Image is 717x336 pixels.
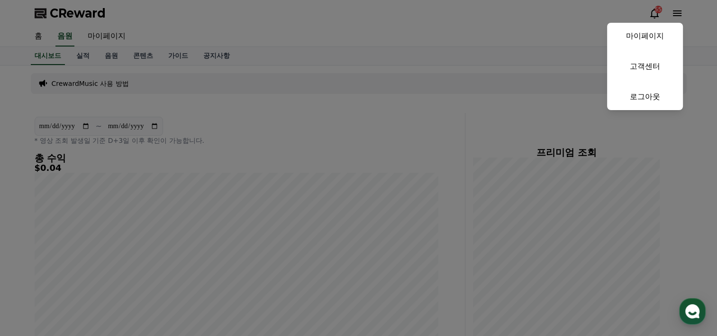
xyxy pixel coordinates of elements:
[607,84,683,110] a: 로그아웃
[87,272,98,280] span: 대화
[146,271,158,279] span: 설정
[3,257,63,281] a: 홈
[63,257,122,281] a: 대화
[607,53,683,80] a: 고객센터
[607,23,683,110] button: 마이페이지 고객센터 로그아웃
[607,23,683,49] a: 마이페이지
[122,257,182,281] a: 설정
[30,271,36,279] span: 홈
